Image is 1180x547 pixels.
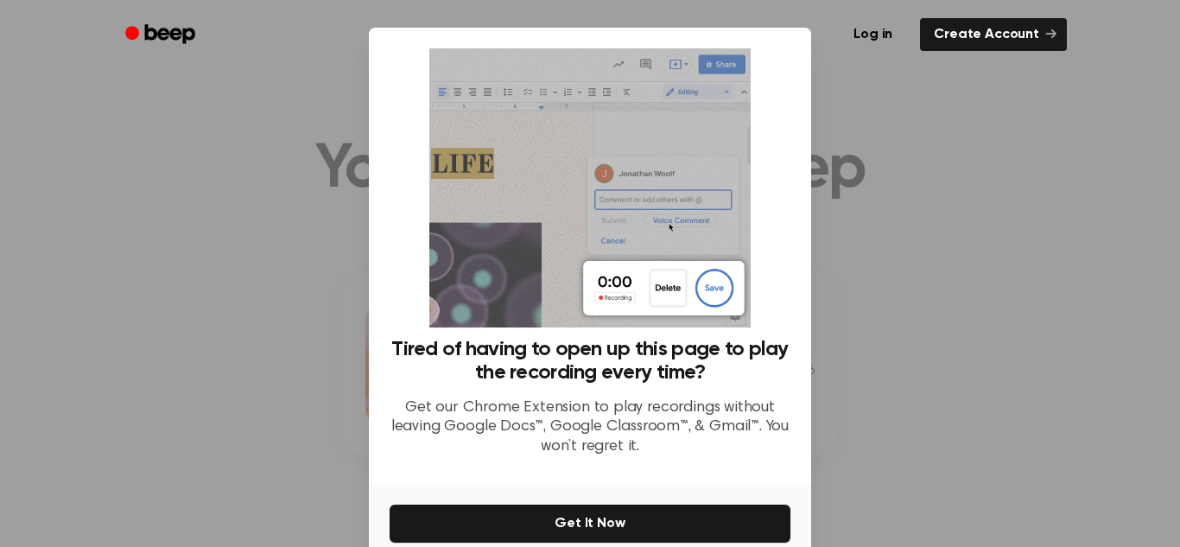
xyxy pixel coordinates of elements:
[390,505,790,543] button: Get It Now
[113,18,211,52] a: Beep
[920,18,1067,51] a: Create Account
[836,15,910,54] a: Log in
[429,48,750,328] img: Beep extension in action
[390,338,790,385] h3: Tired of having to open up this page to play the recording every time?
[390,398,790,457] p: Get our Chrome Extension to play recordings without leaving Google Docs™, Google Classroom™, & Gm...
